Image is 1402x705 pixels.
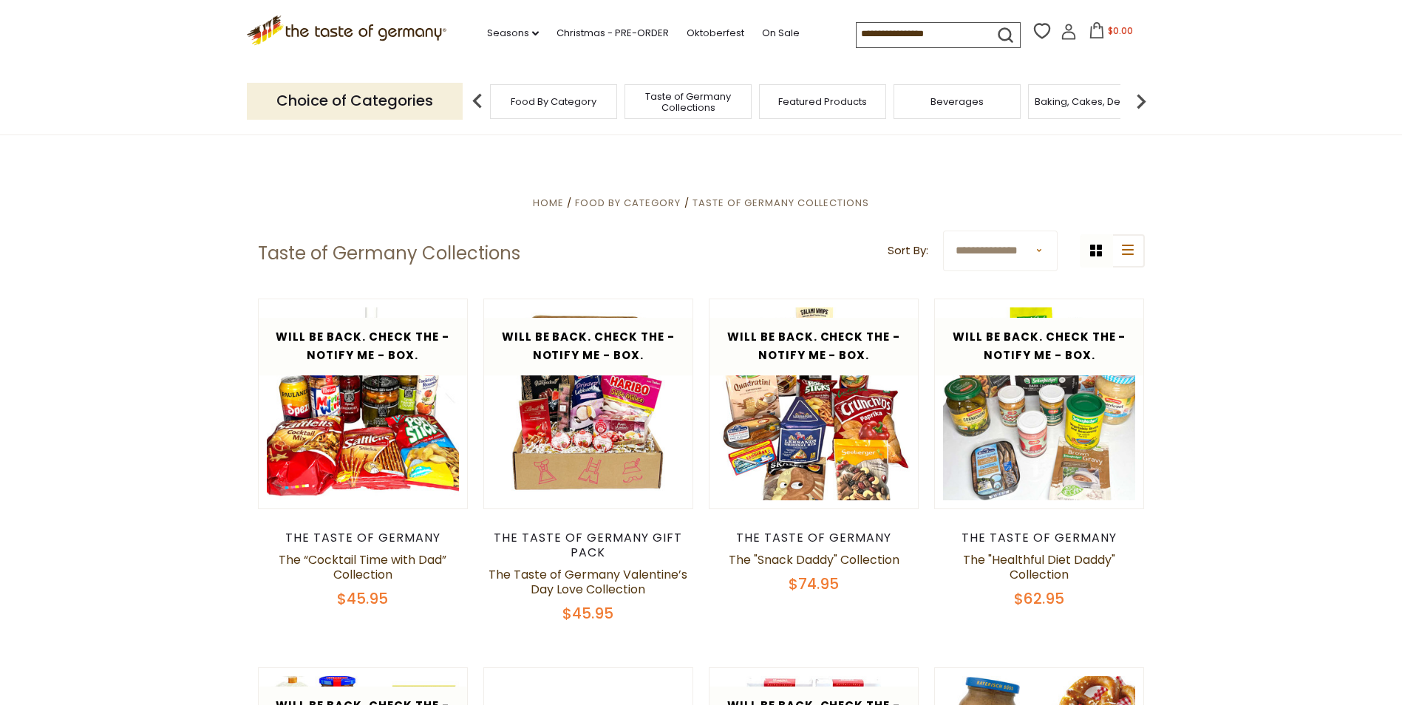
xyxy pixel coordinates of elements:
div: The Taste of Germany [934,531,1145,545]
span: $45.95 [562,603,613,624]
img: The “Cocktail Time with Dad” Collection [259,299,468,508]
span: $62.95 [1014,588,1064,609]
label: Sort By: [888,242,928,260]
a: Christmas - PRE-ORDER [557,25,669,41]
img: The "Healthful Diet Daddy" Collection [935,299,1144,508]
a: Taste of Germany Collections [629,91,747,113]
span: $45.95 [337,588,388,609]
img: previous arrow [463,86,492,116]
img: The Taste of Germany Valentine’s Day Love Collection [484,299,693,508]
a: The “Cocktail Time with Dad” Collection [279,551,446,583]
span: $0.00 [1108,24,1133,37]
a: Seasons [487,25,539,41]
a: Baking, Cakes, Desserts [1035,96,1149,107]
a: Oktoberfest [687,25,744,41]
a: Taste of Germany Collections [693,196,869,210]
a: The Taste of Germany Valentine’s Day Love Collection [489,566,687,598]
a: On Sale [762,25,800,41]
a: The "Healthful Diet Daddy" Collection [963,551,1115,583]
img: The "Snack Daddy" Collection [709,299,919,508]
div: The Taste of Germany Gift Pack [483,531,694,560]
div: The Taste of Germany [258,531,469,545]
p: Choice of Categories [247,83,463,119]
a: The "Snack Daddy" Collection [729,551,899,568]
a: Beverages [930,96,984,107]
button: $0.00 [1080,22,1143,44]
a: Food By Category [575,196,681,210]
a: Home [533,196,564,210]
a: Food By Category [511,96,596,107]
img: next arrow [1126,86,1156,116]
a: Featured Products [778,96,867,107]
h1: Taste of Germany Collections [258,242,520,265]
span: $74.95 [789,573,839,594]
div: The Taste of Germany [709,531,919,545]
